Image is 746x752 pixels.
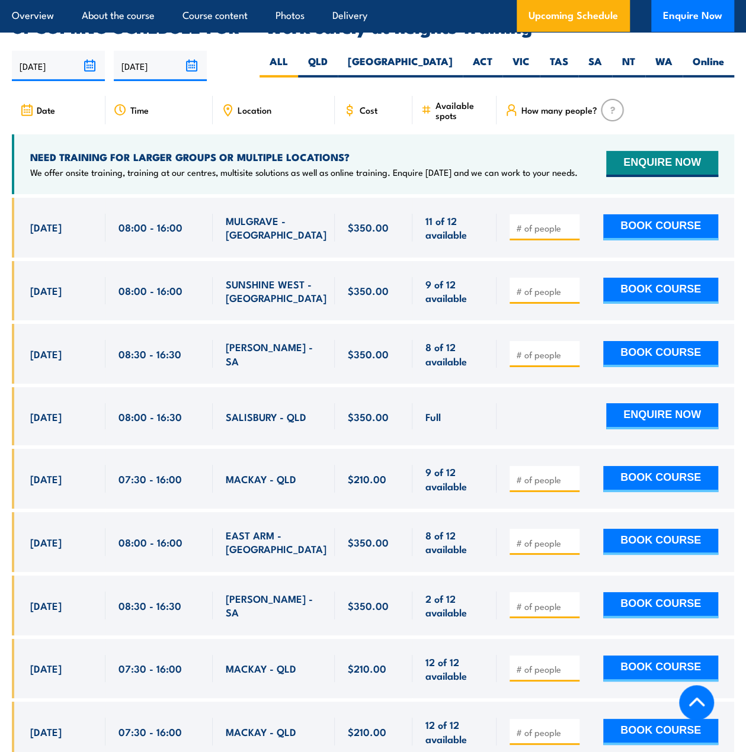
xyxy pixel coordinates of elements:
[348,284,389,297] span: $350.00
[348,410,389,423] span: $350.00
[119,410,182,423] span: 08:00 - 16:30
[348,661,386,675] span: $210.00
[119,284,183,297] span: 08:00 - 16:00
[348,220,389,234] span: $350.00
[348,347,389,361] span: $350.00
[226,661,296,675] span: MACKAY - QLD
[260,54,298,78] label: ALL
[425,592,484,619] span: 2 of 12 available
[30,535,62,549] span: [DATE]
[119,472,182,486] span: 07:30 - 16:00
[30,220,62,234] span: [DATE]
[603,341,718,367] button: BOOK COURSE
[425,277,484,305] span: 9 of 12 available
[683,54,734,78] label: Online
[516,222,575,234] input: # of people
[298,54,338,78] label: QLD
[114,51,207,81] input: To date
[30,599,62,612] span: [DATE]
[425,718,484,745] span: 12 of 12 available
[226,277,326,305] span: SUNSHINE WEST - [GEOGRAPHIC_DATA]
[516,600,575,612] input: # of people
[516,537,575,549] input: # of people
[516,727,575,738] input: # of people
[603,466,718,492] button: BOOK COURSE
[226,472,296,486] span: MACKAY - QLD
[226,410,306,423] span: SALISBURY - QLD
[12,18,734,34] h2: UPCOMING SCHEDULE FOR - "Work safely at heights Training"
[425,340,484,368] span: 8 of 12 available
[338,54,463,78] label: [GEOGRAPHIC_DATA]
[226,528,326,556] span: EAST ARM - [GEOGRAPHIC_DATA]
[37,105,55,115] span: Date
[348,599,389,612] span: $350.00
[540,54,578,78] label: TAS
[425,528,484,556] span: 8 of 12 available
[226,725,296,738] span: MACKAY - QLD
[226,592,322,619] span: [PERSON_NAME] - SA
[603,592,718,618] button: BOOK COURSE
[119,535,183,549] span: 08:00 - 16:00
[30,661,62,675] span: [DATE]
[603,214,718,240] button: BOOK COURSE
[516,349,575,361] input: # of people
[348,472,386,486] span: $210.00
[645,54,683,78] label: WA
[119,661,182,675] span: 07:30 - 16:00
[30,725,62,738] span: [DATE]
[130,105,149,115] span: Time
[30,410,62,423] span: [DATE]
[603,278,718,304] button: BOOK COURSE
[30,347,62,361] span: [DATE]
[463,54,502,78] label: ACT
[425,465,484,493] span: 9 of 12 available
[425,410,441,423] span: Full
[119,599,181,612] span: 08:30 - 16:30
[521,105,597,115] span: How many people?
[348,725,386,738] span: $210.00
[516,663,575,675] input: # of people
[119,220,183,234] span: 08:00 - 16:00
[425,655,484,683] span: 12 of 12 available
[606,403,718,429] button: ENQUIRE NOW
[603,529,718,555] button: BOOK COURSE
[348,535,389,549] span: $350.00
[606,151,718,177] button: ENQUIRE NOW
[226,340,322,368] span: [PERSON_NAME] - SA
[360,105,377,115] span: Cost
[502,54,540,78] label: VIC
[226,214,326,242] span: MULGRAVE - [GEOGRAPHIC_DATA]
[119,725,182,738] span: 07:30 - 16:00
[516,285,575,297] input: # of people
[578,54,612,78] label: SA
[119,347,181,361] span: 08:30 - 16:30
[612,54,645,78] label: NT
[30,166,578,178] p: We offer onsite training, training at our centres, multisite solutions as well as online training...
[436,100,488,120] span: Available spots
[603,655,718,682] button: BOOK COURSE
[30,472,62,486] span: [DATE]
[238,105,271,115] span: Location
[425,214,484,242] span: 11 of 12 available
[30,284,62,297] span: [DATE]
[516,474,575,486] input: # of people
[603,719,718,745] button: BOOK COURSE
[30,150,578,163] h4: NEED TRAINING FOR LARGER GROUPS OR MULTIPLE LOCATIONS?
[12,51,105,81] input: From date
